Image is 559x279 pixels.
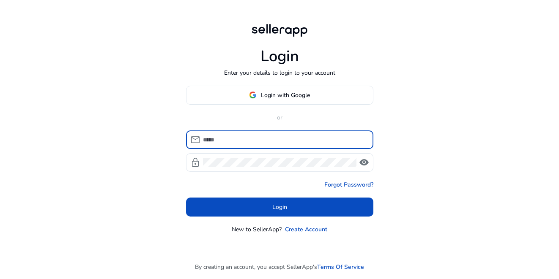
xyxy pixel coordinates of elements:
[186,86,373,105] button: Login with Google
[324,180,373,189] a: Forgot Password?
[224,68,335,77] p: Enter your details to login to your account
[186,198,373,217] button: Login
[249,91,257,99] img: google-logo.svg
[260,47,299,65] h1: Login
[359,157,369,168] span: visibility
[232,225,282,234] p: New to SellerApp?
[317,263,364,271] a: Terms Of Service
[272,203,287,211] span: Login
[190,135,200,145] span: mail
[186,113,373,122] p: or
[261,91,310,100] span: Login with Google
[285,225,327,234] a: Create Account
[190,157,200,168] span: lock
